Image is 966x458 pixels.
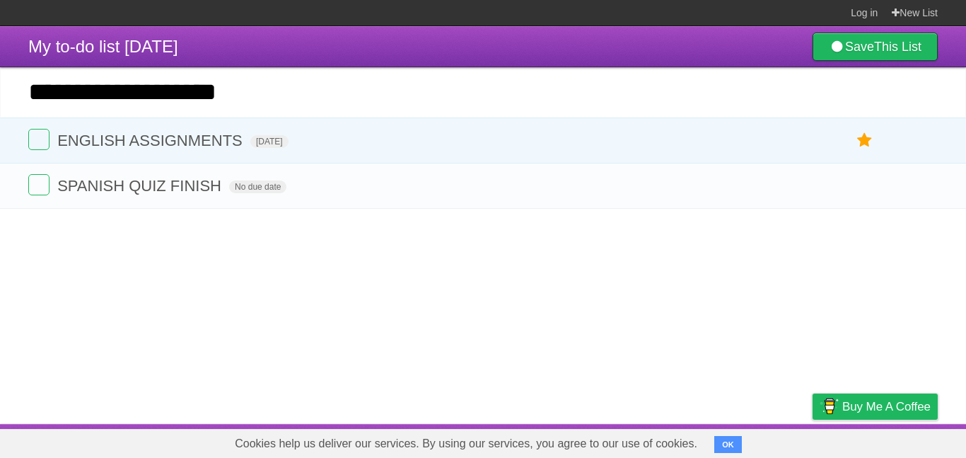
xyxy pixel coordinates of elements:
[221,430,711,458] span: Cookies help us deliver our services. By using our services, you agree to our use of cookies.
[813,33,938,61] a: SaveThis List
[28,174,50,195] label: Done
[250,135,289,148] span: [DATE]
[671,428,728,454] a: Developers
[842,394,931,419] span: Buy me a coffee
[57,177,225,195] span: SPANISH QUIZ FINISH
[851,129,878,152] label: Star task
[874,40,921,54] b: This List
[746,428,777,454] a: Terms
[57,132,246,149] span: ENGLISH ASSIGNMENTS
[28,37,178,56] span: My to-do list [DATE]
[820,394,839,418] img: Buy me a coffee
[624,428,654,454] a: About
[813,394,938,420] a: Buy me a coffee
[714,436,742,453] button: OK
[849,428,938,454] a: Suggest a feature
[28,129,50,150] label: Done
[229,181,286,193] span: No due date
[794,428,831,454] a: Privacy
